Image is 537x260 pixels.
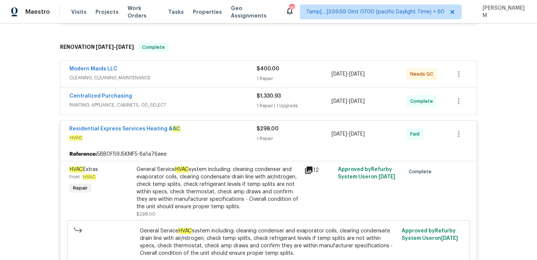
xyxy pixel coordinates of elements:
[193,8,222,16] span: Properties
[172,126,180,132] em: AC
[69,101,257,109] span: PAINTING, APPLIANCE, CABINETS, OD_SELECT
[441,236,458,241] span: [DATE]
[116,44,134,50] span: [DATE]
[402,228,458,241] span: Approved by Refurby System User on
[140,227,398,257] span: General Service system including: cleaning condenser and evaporator coils, clearing condensate dr...
[96,44,114,50] span: [DATE]
[257,135,332,142] div: 1 Repair
[69,167,98,172] span: Extras
[289,4,294,12] div: 762
[306,8,445,16] span: Tamp[…]3:59:59 Gmt 0700 (pacific Daylight Time) + 60
[349,99,365,104] span: [DATE]
[71,8,87,16] span: Visits
[379,174,395,180] span: [DATE]
[332,131,347,137] span: [DATE]
[83,174,96,180] em: HVAC
[349,72,365,77] span: [DATE]
[136,166,300,210] div: General Service system including: cleaning condenser and evaporator coils, clearing condensate dr...
[70,184,91,192] span: Repair
[304,166,333,175] div: 12
[257,66,279,72] span: $400.00
[136,212,156,216] span: $298.00
[69,74,257,82] span: CLEANING, CLEANING_MAINTENANCE
[257,126,279,131] span: $298.00
[175,167,189,172] em: HVAC
[257,75,332,82] div: 1 Repair
[332,72,347,77] span: [DATE]
[69,135,82,140] em: HVAC
[69,167,83,172] em: HVAC
[128,4,159,19] span: Work Orders
[332,70,365,78] span: -
[332,99,347,104] span: [DATE]
[95,8,119,16] span: Projects
[332,130,365,138] span: -
[338,167,395,180] span: Approved by Refurby System User on
[410,70,436,78] span: Needs QC
[69,150,97,158] b: Reference:
[69,175,96,179] span: Front -
[178,228,192,234] em: HVAC
[409,168,434,175] span: Complete
[96,44,134,50] span: -
[257,102,332,110] div: 1 Repair | 1 Upgrade
[58,35,479,59] div: RENOVATION [DATE]-[DATE]Complete
[257,93,281,99] span: $1,330.93
[60,148,477,161] div: 5BB0FS9J5KMF5-8a1a76aee
[25,8,50,16] span: Maestro
[480,4,526,19] span: [PERSON_NAME] M
[231,4,276,19] span: Geo Assignments
[60,43,134,52] h6: RENOVATION
[332,98,365,105] span: -
[410,130,423,138] span: Paid
[69,93,132,99] a: Centralized Purchasing
[69,66,117,72] a: Modern Maids LLC
[410,98,436,105] span: Complete
[168,9,184,15] span: Tasks
[69,126,180,132] a: Residential Express Services Heating &AC
[349,131,365,137] span: [DATE]
[139,44,168,51] span: Complete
